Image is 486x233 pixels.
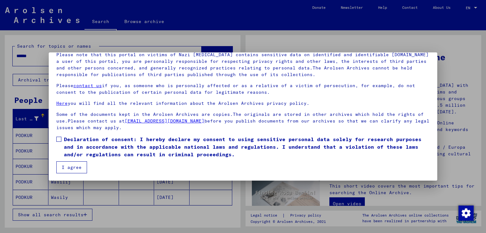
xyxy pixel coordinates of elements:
a: [EMAIL_ADDRESS][DOMAIN_NAME] [125,118,204,124]
p: Please if you, as someone who is personally affected or as a relative of a victim of persecution,... [56,82,430,96]
p: Some of the documents kept in the Arolsen Archives are copies.The originals are stored in other a... [56,111,430,131]
img: Change consent [458,206,474,221]
a: Here [56,100,68,106]
button: I agree [56,161,87,173]
span: Declaration of consent: I hereby declare my consent to using sensitive personal data solely for r... [64,135,430,158]
p: you will find all the relevant information about the Arolsen Archives privacy policy. [56,100,430,107]
a: contact us [73,83,102,88]
p: Please note that this portal on victims of Nazi [MEDICAL_DATA] contains sensitive data on identif... [56,51,430,78]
